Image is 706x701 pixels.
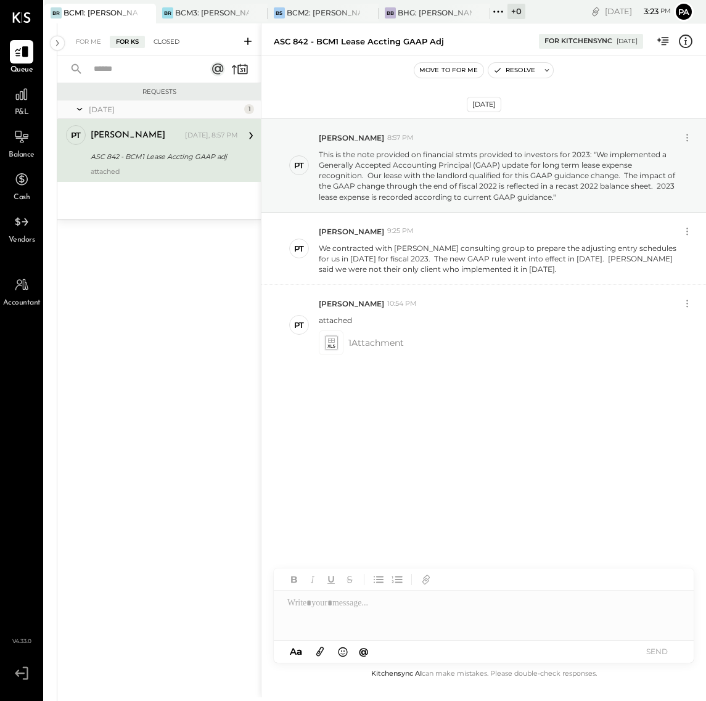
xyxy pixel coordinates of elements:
[286,645,306,658] button: Aa
[305,572,321,588] button: Italic
[319,133,384,143] span: [PERSON_NAME]
[319,298,384,309] span: [PERSON_NAME]
[398,7,472,18] div: BHG: [PERSON_NAME] Hospitality Group, LLC
[51,7,62,18] div: BR
[14,192,30,203] span: Cash
[414,63,483,78] button: Move to for me
[319,226,384,237] span: [PERSON_NAME]
[297,646,302,657] span: a
[91,129,165,142] div: [PERSON_NAME]
[342,572,358,588] button: Strikethrough
[244,104,254,114] div: 1
[1,168,43,203] a: Cash
[355,644,372,659] button: @
[89,104,241,115] div: [DATE]
[294,160,304,171] div: PT
[185,131,238,141] div: [DATE], 8:57 PM
[1,125,43,161] a: Balance
[1,210,43,246] a: Vendors
[9,150,35,161] span: Balance
[15,107,29,118] span: P&L
[162,7,173,18] div: BR
[287,7,361,18] div: BCM2: [PERSON_NAME] American Cooking
[348,330,404,355] span: 1 Attachment
[9,235,35,246] span: Vendors
[274,36,444,47] div: ASC 842 - BCM1 Lease Accting GAAP adj
[294,319,304,331] div: PT
[175,7,249,18] div: BCM3: [PERSON_NAME] Westside Grill
[294,243,304,255] div: PT
[589,5,602,18] div: copy link
[389,572,405,588] button: Ordered List
[1,83,43,118] a: P&L
[91,150,234,163] div: ASC 842 - BCM1 Lease Accting GAAP adj
[467,97,501,112] div: [DATE]
[71,129,81,141] div: PT
[110,36,145,48] div: For KS
[91,167,238,176] div: attached
[70,36,107,48] div: For Me
[1,40,43,76] a: Queue
[632,643,681,660] button: SEND
[359,646,369,657] span: @
[10,65,33,76] span: Queue
[488,63,540,78] button: Resolve
[387,226,414,236] span: 9:25 PM
[674,2,694,22] button: Pa
[323,572,339,588] button: Underline
[507,4,525,19] div: + 0
[617,37,638,46] div: [DATE]
[147,36,186,48] div: Closed
[385,7,396,18] div: BB
[319,315,352,326] p: attached
[319,243,677,274] p: We contracted with [PERSON_NAME] consulting group to prepare the adjusting entry schedules for us...
[3,298,41,309] span: Accountant
[387,133,414,143] span: 8:57 PM
[605,6,671,17] div: [DATE]
[1,273,43,309] a: Accountant
[319,149,677,202] p: This is the note provided on financial stmts provided to investors for 2023: "We implemented a Ge...
[64,7,138,18] div: BCM1: [PERSON_NAME] Kitchen Bar Market
[371,572,387,588] button: Unordered List
[274,7,285,18] div: BS
[418,572,434,588] button: Add URL
[544,36,612,46] div: For KitchenSync
[64,88,255,96] div: Requests
[286,572,302,588] button: Bold
[387,299,417,309] span: 10:54 PM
